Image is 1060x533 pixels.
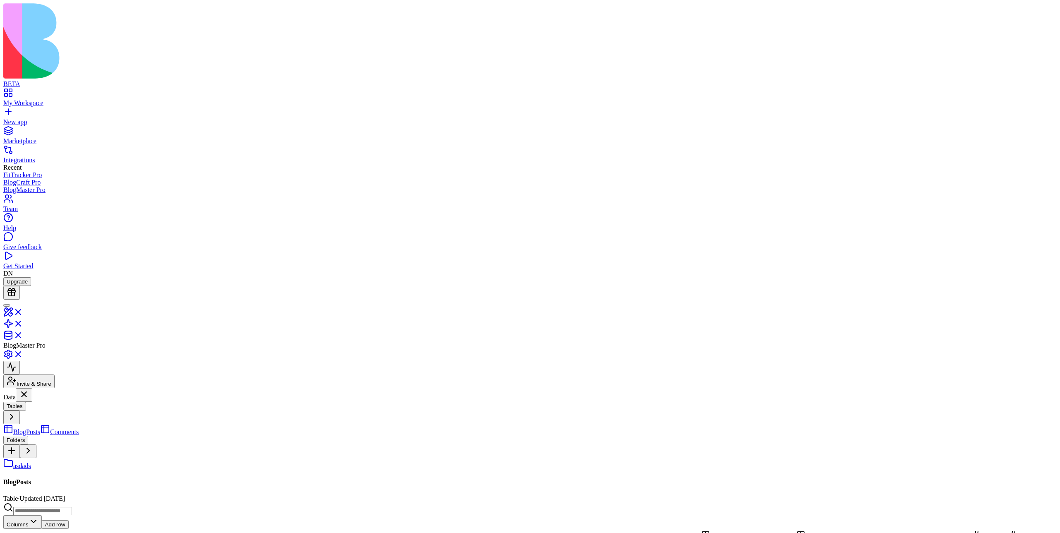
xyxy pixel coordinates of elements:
span: Recent [3,164,22,171]
a: Give feedback [3,236,1057,251]
button: Upgrade [3,277,31,286]
a: BlogCraft Pro [3,179,1057,186]
span: Updated [DATE] [19,495,65,502]
button: Columns [3,515,42,529]
a: FitTracker Pro [3,171,1057,179]
span: DN [3,270,13,277]
div: My Workspace [3,99,1057,107]
span: Data [3,394,16,401]
div: Marketplace [3,137,1057,145]
div: BETA [3,80,1057,88]
span: BlogMaster Pro [3,342,46,349]
button: Tables [3,402,26,411]
a: My Workspace [3,92,1057,107]
a: New app [3,111,1057,126]
img: logo [3,3,336,79]
a: BETA [3,73,1057,88]
div: Get Started [3,262,1057,270]
h4: BlogPosts [3,478,1057,486]
button: Folders [3,436,28,444]
a: Help [3,217,1057,232]
div: Help [3,224,1057,232]
div: Integrations [3,156,1057,164]
span: Comments [50,428,79,435]
a: BlogPosts [3,428,40,435]
div: Team [3,205,1057,213]
span: · [18,495,19,502]
span: Tables [7,403,23,409]
span: Folders [7,437,25,443]
span: BlogPosts [13,428,40,435]
button: Invite & Share [3,375,55,388]
div: Give feedback [3,243,1057,251]
a: asdads [3,462,31,469]
a: BlogMaster Pro [3,186,1057,194]
span: asdads [13,462,31,469]
a: Get Started [3,255,1057,270]
a: Upgrade [3,278,31,285]
div: New app [3,118,1057,126]
a: Team [3,198,1057,213]
a: Marketplace [3,130,1057,145]
span: Table [3,495,18,502]
a: Comments [40,428,79,435]
button: Add row [42,520,69,529]
a: Integrations [3,149,1057,164]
